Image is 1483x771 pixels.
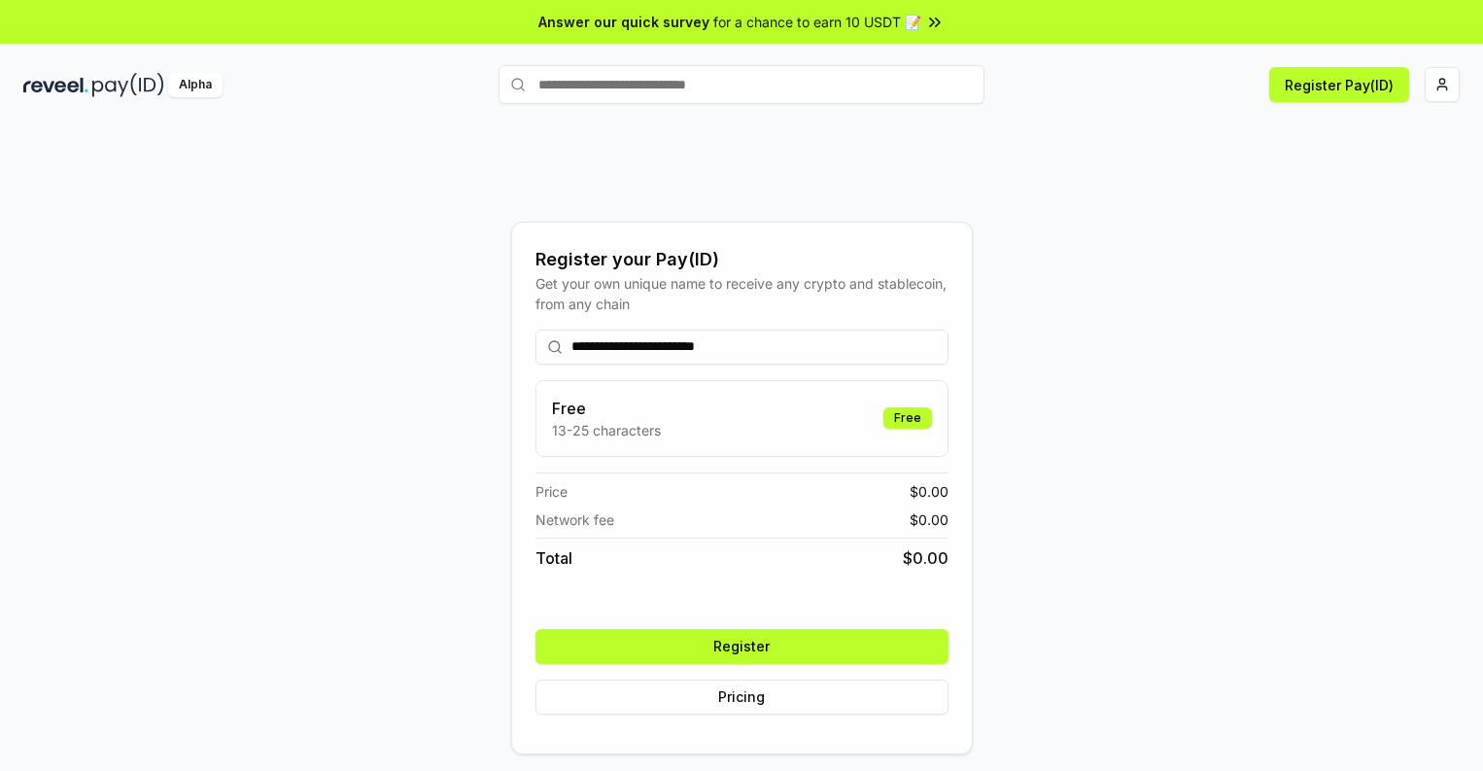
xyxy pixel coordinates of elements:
[535,509,614,530] span: Network fee
[535,273,948,314] div: Get your own unique name to receive any crypto and stablecoin, from any chain
[535,481,568,502] span: Price
[535,629,948,664] button: Register
[1269,67,1409,102] button: Register Pay(ID)
[92,73,164,97] img: pay_id
[168,73,223,97] div: Alpha
[535,546,572,570] span: Total
[552,420,661,440] p: 13-25 characters
[713,12,921,32] span: for a chance to earn 10 USDT 📝
[538,12,709,32] span: Answer our quick survey
[883,407,932,429] div: Free
[903,546,948,570] span: $ 0.00
[535,680,948,715] button: Pricing
[535,246,948,273] div: Register your Pay(ID)
[910,481,948,502] span: $ 0.00
[552,397,661,420] h3: Free
[23,73,88,97] img: reveel_dark
[910,509,948,530] span: $ 0.00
